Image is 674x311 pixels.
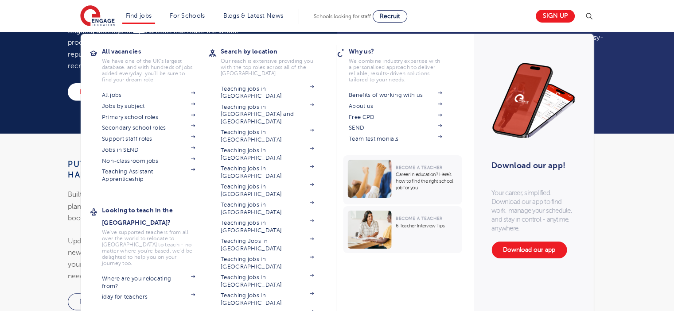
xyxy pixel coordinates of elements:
[349,114,442,121] a: Free CPD
[102,293,195,300] a: iday for teachers
[102,157,195,165] a: Non-classroom jobs
[349,92,442,99] a: Benefits of working with us
[221,201,314,216] a: Teaching jobs in [GEOGRAPHIC_DATA]
[102,114,195,121] a: Primary school roles
[314,13,371,19] span: Schools looking for staff
[396,165,442,170] span: Become a Teacher
[223,12,284,19] a: Blogs & Latest News
[221,219,314,234] a: Teaching jobs in [GEOGRAPHIC_DATA]
[102,204,208,229] h3: Looking to teach in the [GEOGRAPHIC_DATA]?
[221,238,314,252] a: Teaching Jobs in [GEOGRAPHIC_DATA]
[349,124,442,131] a: SEND
[491,156,572,175] h3: Download our app!
[68,83,161,101] a: Explore our Frameworks
[221,147,314,161] a: Teaching jobs in [GEOGRAPHIC_DATA]
[221,256,314,270] a: Teaching jobs in [GEOGRAPHIC_DATA]
[221,104,314,125] a: Teaching jobs in [GEOGRAPHIC_DATA] and [GEOGRAPHIC_DATA]
[349,135,442,142] a: Team testimonials
[102,124,195,131] a: Secondary school roles
[221,85,314,100] a: Teaching jobs in [GEOGRAPHIC_DATA]
[343,206,464,253] a: Become a Teacher6 Teacher Interview Tips
[536,10,575,23] a: Sign up
[373,10,407,23] a: Recruit
[102,146,195,154] a: Jobs in SEND
[68,189,262,224] p: Built for educators and school support staff. Whether you’re planning ahead for a new role or man...
[102,45,208,58] h3: All vacancies
[349,45,455,58] h3: Why us?
[221,45,327,77] a: Search by locationOur reach is extensive providing you with the top roles across all of the [GEOG...
[102,168,195,183] a: Teaching Assistant Apprenticeship
[126,12,152,19] a: Find jobs
[102,92,195,99] a: All jobs
[102,275,195,290] a: Where are you relocating from?
[80,5,115,27] img: Engage Education
[221,292,314,307] a: Teaching jobs in [GEOGRAPHIC_DATA]
[396,216,442,221] span: Become a Teacher
[170,12,205,19] a: For Schools
[68,160,238,179] strong: Put your teaching career in your hands with the EngageNow app
[102,45,208,83] a: All vacanciesWe have one of the UK's largest database. and with hundreds of jobs added everyday. ...
[221,274,314,288] a: Teaching jobs in [GEOGRAPHIC_DATA]
[68,293,170,310] a: Download on the App Store
[343,155,464,204] a: Become a TeacherCareer in education? Here’s how to find the right school job for you
[491,188,576,233] p: Your career, simplified. Download our app to find work, manage your schedule, and stay in control...
[396,223,457,229] p: 6 Teacher Interview Tips
[102,229,195,266] p: We've supported teachers from all over the world to relocate to [GEOGRAPHIC_DATA] to teach - no m...
[102,58,195,83] p: We have one of the UK's largest database. and with hundreds of jobs added everyday. you'll be sur...
[221,129,314,143] a: Teaching jobs in [GEOGRAPHIC_DATA]
[102,135,195,142] a: Support staff roles
[349,45,455,83] a: Why us?We combine industry expertise with a personalised approach to deliver reliable, results-dr...
[68,235,262,282] p: Update your calendar, manage availability, get notified about new opportunities, and stay on top ...
[349,58,442,83] p: We combine industry expertise with a personalised approach to deliver reliable, results-driven so...
[349,103,442,110] a: About us
[102,103,195,110] a: Jobs by subject
[221,58,314,77] p: Our reach is extensive providing you with the top roles across all of the [GEOGRAPHIC_DATA]
[380,13,400,19] span: Recruit
[102,204,208,266] a: Looking to teach in the [GEOGRAPHIC_DATA]?We've supported teachers from all over the world to rel...
[396,171,457,191] p: Career in education? Here’s how to find the right school job for you
[491,242,567,258] a: Download our app
[221,165,314,180] a: Teaching jobs in [GEOGRAPHIC_DATA]
[221,183,314,198] a: Teaching jobs in [GEOGRAPHIC_DATA]
[221,45,327,58] h3: Search by location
